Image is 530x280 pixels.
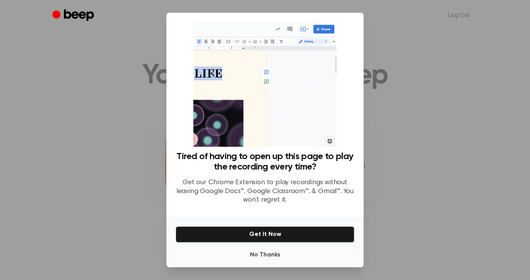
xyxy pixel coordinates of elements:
[52,8,96,23] a: Beep
[176,151,354,172] h3: Tired of having to open up this page to play the recording every time?
[193,22,336,147] img: Beep extension in action
[440,6,478,25] a: Log Out
[176,226,354,243] button: Get It Now
[176,247,354,263] button: No Thanks
[176,178,354,205] p: Get our Chrome Extension to play recordings without leaving Google Docs™, Google Classroom™, & Gm...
